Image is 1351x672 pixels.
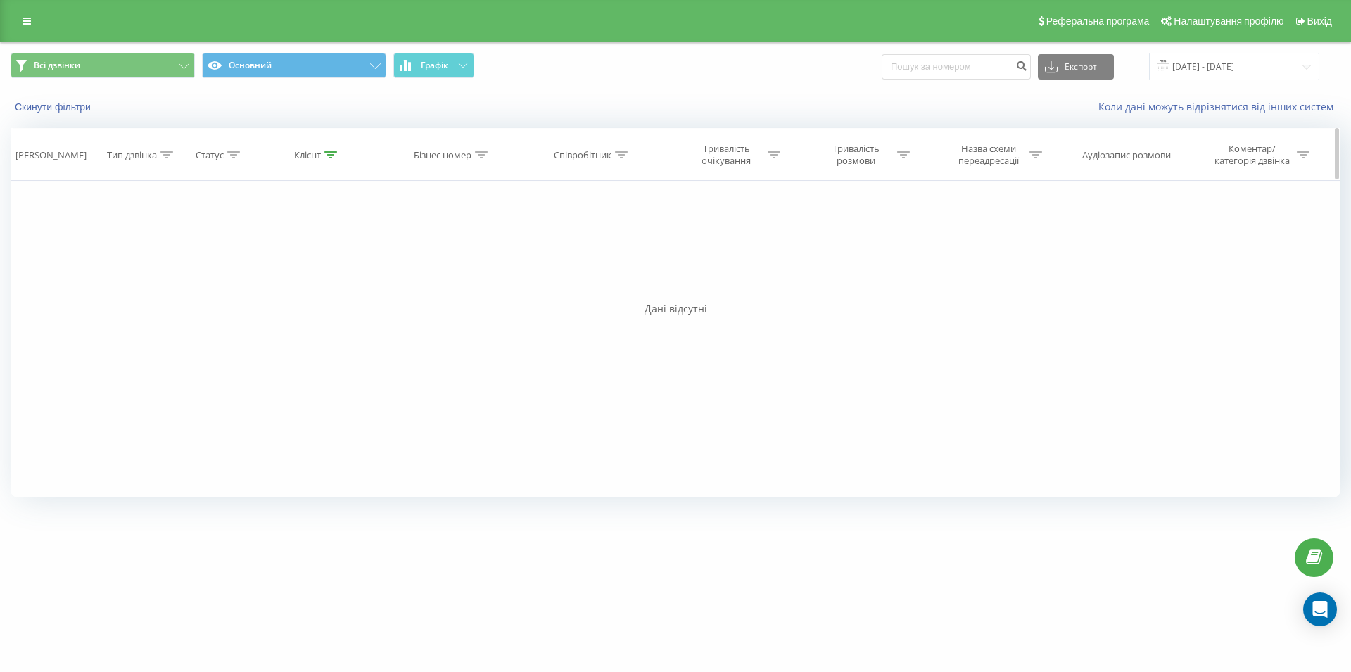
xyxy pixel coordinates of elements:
[1082,149,1171,161] div: Аудіозапис розмови
[1303,592,1337,626] div: Open Intercom Messenger
[554,149,611,161] div: Співробітник
[1038,54,1114,80] button: Експорт
[393,53,474,78] button: Графік
[1307,15,1332,27] span: Вихід
[818,143,894,167] div: Тривалість розмови
[196,149,224,161] div: Статус
[11,101,98,113] button: Скинути фільтри
[11,302,1340,316] div: Дані відсутні
[414,149,471,161] div: Бізнес номер
[689,143,764,167] div: Тривалість очікування
[11,53,195,78] button: Всі дзвінки
[34,60,80,71] span: Всі дзвінки
[202,53,386,78] button: Основний
[1211,143,1293,167] div: Коментар/категорія дзвінка
[951,143,1026,167] div: Назва схеми переадресації
[294,149,321,161] div: Клієнт
[1098,100,1340,113] a: Коли дані можуть відрізнятися вiд інших систем
[1174,15,1283,27] span: Налаштування профілю
[107,149,157,161] div: Тип дзвінка
[1046,15,1150,27] span: Реферальна програма
[15,149,87,161] div: [PERSON_NAME]
[882,54,1031,80] input: Пошук за номером
[421,61,448,70] span: Графік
